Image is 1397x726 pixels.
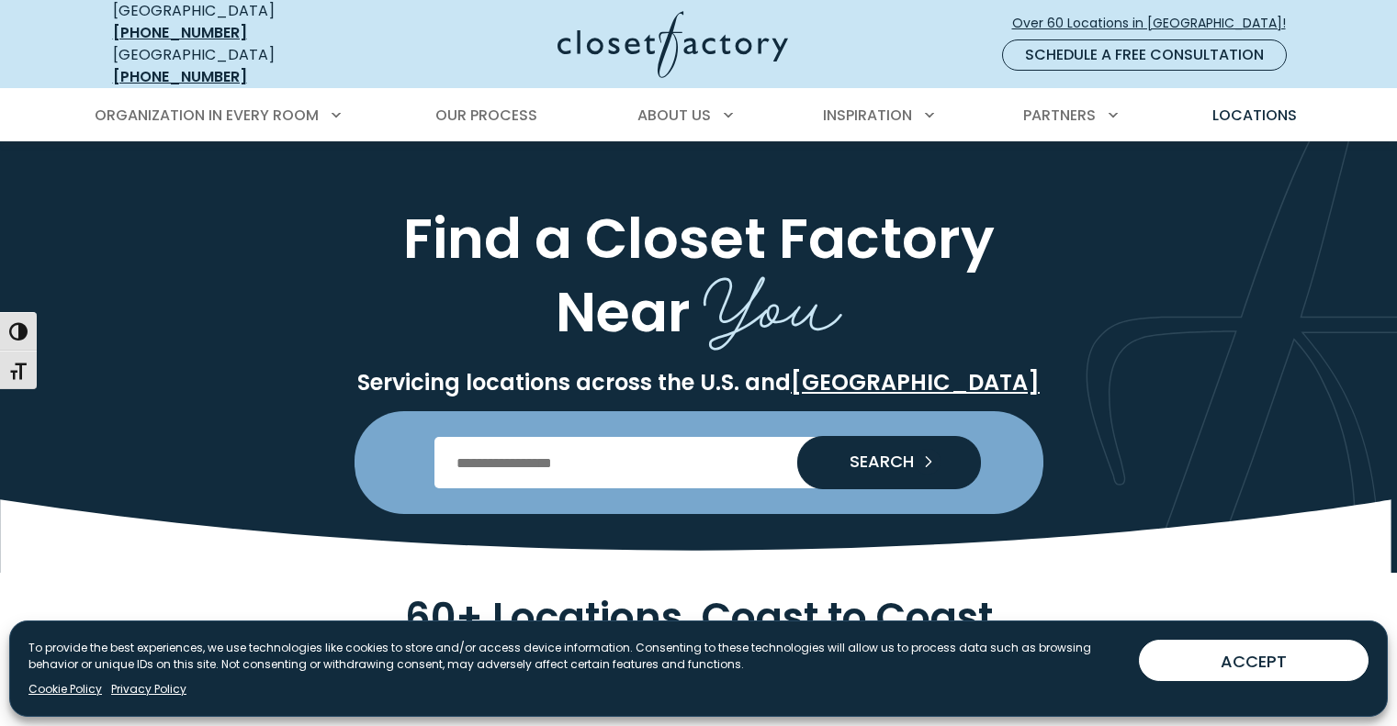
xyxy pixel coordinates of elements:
[434,437,963,488] input: Enter Postal Code
[704,240,842,357] span: You
[1023,105,1096,126] span: Partners
[113,66,247,87] a: [PHONE_NUMBER]
[113,22,247,43] a: [PHONE_NUMBER]
[791,367,1040,397] a: [GEOGRAPHIC_DATA]
[109,369,1289,397] p: Servicing locations across the U.S. and
[556,273,691,351] span: Near
[1139,640,1369,681] button: ACCEPT
[113,44,379,88] div: [GEOGRAPHIC_DATA]
[797,436,981,489] button: Search our Nationwide Locations
[403,199,995,277] span: Find a Closet Factory
[823,105,912,126] span: Inspiration
[1012,14,1301,33] span: Over 60 Locations in [GEOGRAPHIC_DATA]!
[435,105,537,126] span: Our Process
[28,681,102,698] a: Cookie Policy
[111,681,186,698] a: Privacy Policy
[1011,7,1301,39] a: Over 60 Locations in [GEOGRAPHIC_DATA]!
[82,90,1316,141] nav: Primary Menu
[835,453,914,470] span: SEARCH
[95,105,319,126] span: Organization in Every Room
[558,11,788,78] img: Closet Factory Logo
[637,105,711,126] span: About Us
[28,640,1124,673] p: To provide the best experiences, we use technologies like cookies to store and/or access device i...
[1212,105,1297,126] span: Locations
[1002,39,1287,71] a: Schedule a Free Consultation
[405,589,993,644] span: 60+ Locations, Coast to Coast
